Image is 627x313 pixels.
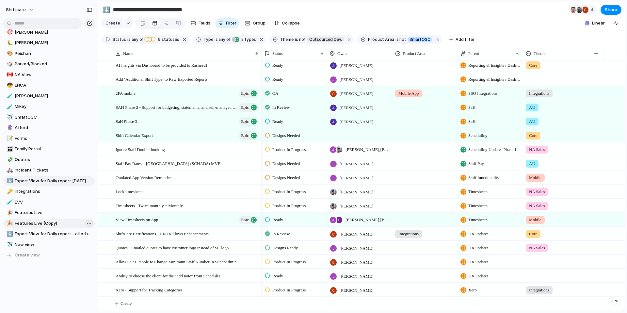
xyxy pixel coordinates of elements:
span: Timesheets [468,217,488,223]
div: 🎉Features Live [3,208,95,218]
a: 🔮Afford [3,123,95,133]
span: [PERSON_NAME] [340,175,373,181]
button: Outsourced Dev. [306,36,345,43]
a: 🚑Incident Tickets [3,165,95,175]
span: Create view [15,252,40,258]
span: is [395,37,399,42]
span: Owner [337,50,349,57]
span: Quotes [15,156,92,163]
span: Epic [241,89,249,98]
span: not [298,37,305,42]
button: 🧪 [6,93,12,99]
button: 9 statuses [144,36,181,43]
span: UX updates [468,245,489,251]
span: NA Sales [529,203,545,209]
span: Export View for Daily report [DATE] [15,178,92,184]
span: UX updates [468,259,489,265]
a: 🔑Integrations [3,187,95,196]
button: Epic [239,216,258,224]
button: Add filter [445,35,478,44]
a: 🎉Features Live (Copy) [3,219,95,228]
a: 🐛[PERSON_NAME] [3,38,95,48]
button: ⬇️ [101,5,112,15]
span: 2 [239,37,245,42]
div: ✈️SmartOSC [3,112,95,122]
span: Ready [272,76,283,83]
button: 🎉 [6,209,12,216]
div: 🎲Parked/Blocked [3,59,95,69]
span: NA Sales [529,146,545,153]
button: 🎨 [6,50,12,57]
span: [PERSON_NAME] [15,29,92,36]
span: Outdated App Version Reminder [116,173,171,181]
span: Staff Pay Rates – [GEOGRAPHIC_DATA] (SCHADS) MVP [116,159,220,167]
span: Staff Pay [468,160,484,167]
div: 🚑 [7,167,11,174]
div: 🧒 [7,82,11,89]
div: ⬇️ [103,5,110,14]
span: [PERSON_NAME] [15,93,92,99]
button: isnot [294,36,307,43]
span: [PERSON_NAME] [340,119,373,125]
span: SAH Phase 2 - Support for budgeting, statements, and self-managed workflows [116,103,237,111]
span: Epic [241,103,249,112]
div: 🎯 [7,28,11,36]
span: Forms [15,135,92,142]
a: ⬇️Export View for Daily report - all other days [3,229,95,239]
span: is [127,37,131,42]
div: 👪Family Portal [3,144,95,154]
span: Ready [272,62,283,69]
div: ✈️ [7,113,11,121]
button: Epic [239,117,258,126]
a: 🧪Mikey [3,102,95,111]
span: Staff functionality [468,174,499,181]
a: ⬇️Export View for Daily report [DATE] [3,176,95,186]
span: Integrations [529,90,549,97]
span: Reporting & Insights / Dashboards [468,62,522,69]
div: 🧪 [7,103,11,110]
span: Name [123,50,133,57]
span: Mobile App [398,90,419,97]
button: 🎯 [6,29,12,36]
div: 🧪 [7,92,11,100]
span: AI Insights via Dashboard to be provided to Rasheed) [116,61,207,69]
span: Product In Progress [272,189,306,195]
div: 👪 [7,145,11,153]
span: Parent [468,50,479,57]
button: shiftcare [3,5,37,15]
span: UX updates [468,231,489,237]
span: Timesheets [468,203,488,209]
button: 🧪 [6,103,12,110]
button: 🐛 [6,40,12,46]
span: [PERSON_NAME] [340,203,373,209]
button: isnot [394,36,407,43]
span: Collapse [282,20,300,26]
span: Scheduling Updates Phase 1 [468,146,517,153]
span: 9 [156,37,162,42]
button: 🎲 [6,61,12,67]
span: Core [529,132,537,139]
span: New view [15,241,92,248]
button: Collapse [271,18,302,28]
span: Integrations [529,287,549,293]
span: Reporting & Insights / Dashboards [468,76,522,83]
span: AU [529,118,535,125]
button: Share [601,5,621,15]
span: Ability to choose the client for the "add note" from Scheduler [116,272,220,279]
span: Lock timesheets [116,188,143,195]
span: Product Area [403,50,425,57]
span: Group [253,20,265,26]
a: 🎯[PERSON_NAME] [3,27,95,37]
span: [PERSON_NAME] [340,231,373,238]
button: Epic [239,103,258,112]
span: Timesheets [468,189,488,195]
div: 🧪[PERSON_NAME] [3,91,95,101]
span: Epic [241,131,249,140]
span: SaH Phase 3 [116,117,137,125]
div: 🎉 [7,209,11,217]
span: Export View for Daily report - all other days [15,231,92,237]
